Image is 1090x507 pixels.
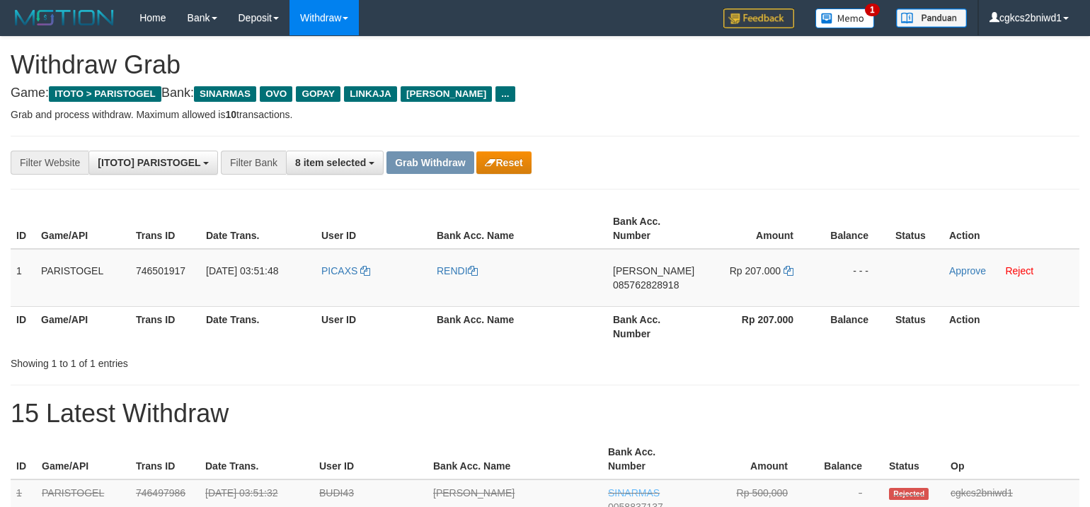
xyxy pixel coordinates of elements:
div: Showing 1 to 1 of 1 entries [11,351,444,371]
a: Approve [949,265,986,276]
span: [DATE] 03:51:48 [206,265,278,276]
button: Reset [476,151,531,174]
strong: 10 [225,109,236,120]
th: Trans ID [130,306,200,346]
th: Rp 207.000 [702,306,815,346]
td: PARISTOGEL [35,249,130,307]
h1: 15 Latest Withdraw [11,400,1079,428]
span: PICAXS [321,265,357,276]
th: Amount [702,209,815,249]
th: Game/API [35,306,130,346]
th: Game/API [35,209,130,249]
th: ID [11,209,35,249]
span: [ITOTO] PARISTOGEL [98,157,200,168]
th: Balance [815,209,890,249]
img: MOTION_logo.png [11,7,118,28]
th: ID [11,439,36,479]
span: Copy 085762828918 to clipboard [613,279,679,291]
button: Grab Withdraw [386,151,474,174]
h1: Withdraw Grab [11,51,1079,79]
span: [PERSON_NAME] [613,265,694,276]
span: GOPAY [296,86,340,102]
button: 8 item selected [286,151,384,175]
a: [PERSON_NAME] [433,487,515,499]
th: Status [883,439,945,479]
a: PICAXS [321,265,370,276]
img: Feedback.jpg [723,8,794,28]
th: Trans ID [130,209,200,249]
th: Date Trans. [200,439,314,479]
th: User ID [314,439,428,479]
span: ITOTO > PARISTOGEL [49,86,161,102]
th: User ID [316,209,431,249]
a: RENDI [437,265,478,276]
td: - - - [815,249,890,307]
img: Button%20Memo.svg [815,8,875,28]
span: OVO [260,86,292,102]
th: Bank Acc. Number [602,439,697,479]
th: Status [890,209,943,249]
span: SINARMAS [608,487,660,499]
span: SINARMAS [194,86,256,102]
th: Date Trans. [200,306,316,346]
span: ... [495,86,515,102]
th: ID [11,306,35,346]
span: 746501917 [136,265,185,276]
span: LINKAJA [344,86,397,102]
span: [PERSON_NAME] [401,86,492,102]
a: Reject [1005,265,1033,276]
th: Bank Acc. Name [431,306,607,346]
span: Rp 207.000 [730,265,781,276]
th: Bank Acc. Number [607,209,702,249]
th: Balance [809,439,883,479]
th: Amount [697,439,809,479]
th: Action [943,209,1079,249]
th: Trans ID [130,439,200,479]
th: Status [890,306,943,346]
div: Filter Bank [221,151,286,175]
th: Op [945,439,1079,479]
span: 1 [865,4,880,16]
th: Bank Acc. Number [607,306,702,346]
th: Bank Acc. Name [431,209,607,249]
h4: Game: Bank: [11,86,1079,100]
td: 1 [11,249,35,307]
a: Copy 207000 to clipboard [784,265,793,276]
th: Bank Acc. Name [428,439,602,479]
button: [ITOTO] PARISTOGEL [88,151,218,175]
th: User ID [316,306,431,346]
th: Date Trans. [200,209,316,249]
img: panduan.png [896,8,967,28]
span: 8 item selected [295,157,366,168]
p: Grab and process withdraw. Maximum allowed is transactions. [11,107,1079,122]
span: Rejected [889,488,929,500]
th: Game/API [36,439,130,479]
div: Filter Website [11,151,88,175]
th: Action [943,306,1079,346]
th: Balance [815,306,890,346]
